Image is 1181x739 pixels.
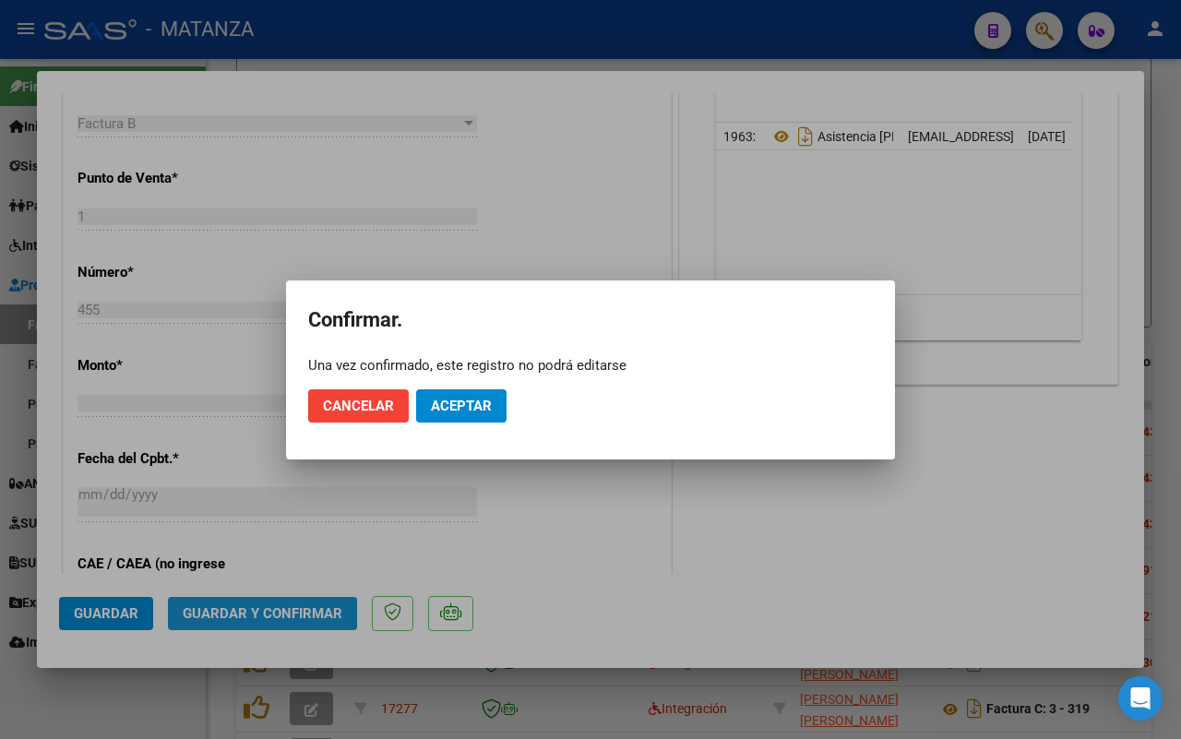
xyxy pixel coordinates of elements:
div: Open Intercom Messenger [1118,676,1163,721]
h2: Confirmar. [308,303,873,338]
div: Una vez confirmado, este registro no podrá editarse [308,356,873,375]
button: Aceptar [416,389,507,423]
span: Aceptar [431,398,492,414]
button: Cancelar [308,389,409,423]
span: Cancelar [323,398,394,414]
